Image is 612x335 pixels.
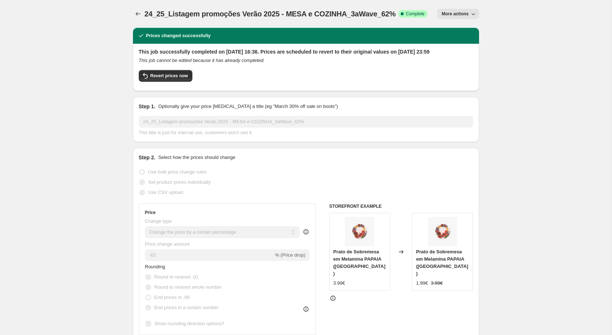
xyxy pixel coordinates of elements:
span: End prices in .99 [154,295,190,300]
span: Round to nearest .01 [154,274,199,280]
button: Price change jobs [133,9,143,19]
h2: Prices changed successfully [146,32,211,39]
span: More actions [442,11,468,17]
img: 169890883_1_1_80x.jpg [345,217,374,246]
button: More actions [437,9,479,19]
div: 1.99€ [416,280,428,287]
span: Revert prices now [150,73,188,79]
span: End prices in a certain number [154,305,219,310]
span: % (Price drop) [275,252,305,258]
input: -15 [145,249,274,261]
i: This job cannot be edited because it has already completed. [139,58,265,63]
span: Price change amount [145,241,190,247]
span: 24_25_Listagem promoções Verão 2025 - MESA e COZINHA_3aWave_62% [145,10,396,18]
div: 3.99€ [333,280,345,287]
span: Use CSV upload [148,190,183,195]
img: 169890883_1_1_80x.jpg [428,217,457,246]
button: Revert prices now [139,70,192,82]
strike: 3.99€ [431,280,443,287]
span: Rounding [145,264,165,269]
span: Prato de Sobremesa em Melamina PAPAIA ([GEOGRAPHIC_DATA]) [416,249,468,276]
span: Show rounding direction options? [154,321,224,326]
span: Use bulk price change rules [148,169,207,175]
h3: Price [145,210,156,215]
span: Prato de Sobremesa em Melamina PAPAIA ([GEOGRAPHIC_DATA]) [333,249,385,276]
span: Set product prices individually [148,179,211,185]
div: help [302,228,310,235]
h2: Step 1. [139,103,156,110]
h2: Step 2. [139,154,156,161]
span: Change type [145,218,172,224]
input: 30% off holiday sale [139,116,473,128]
h6: STOREFRONT EXAMPLE [329,203,473,209]
span: Round to nearest whole number [154,284,222,290]
span: Complete [406,11,424,17]
h2: This job successfully completed on [DATE] 16:36. Prices are scheduled to revert to their original... [139,48,473,55]
p: Optionally give your price [MEDICAL_DATA] a title (eg "March 30% off sale on boots") [158,103,338,110]
span: This title is just for internal use, customers won't see it [139,130,252,135]
p: Select how the prices should change [158,154,235,161]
